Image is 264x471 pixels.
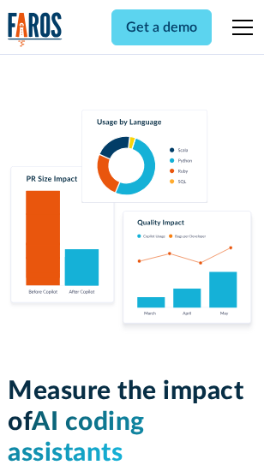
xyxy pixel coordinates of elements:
img: Charts tracking GitHub Copilot's usage and impact on velocity and quality [8,110,256,335]
h1: Measure the impact of [8,376,256,468]
a: home [8,12,63,47]
div: menu [222,7,256,48]
a: Get a demo [111,9,212,45]
span: AI coding assistants [8,409,145,466]
img: Logo of the analytics and reporting company Faros. [8,12,63,47]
